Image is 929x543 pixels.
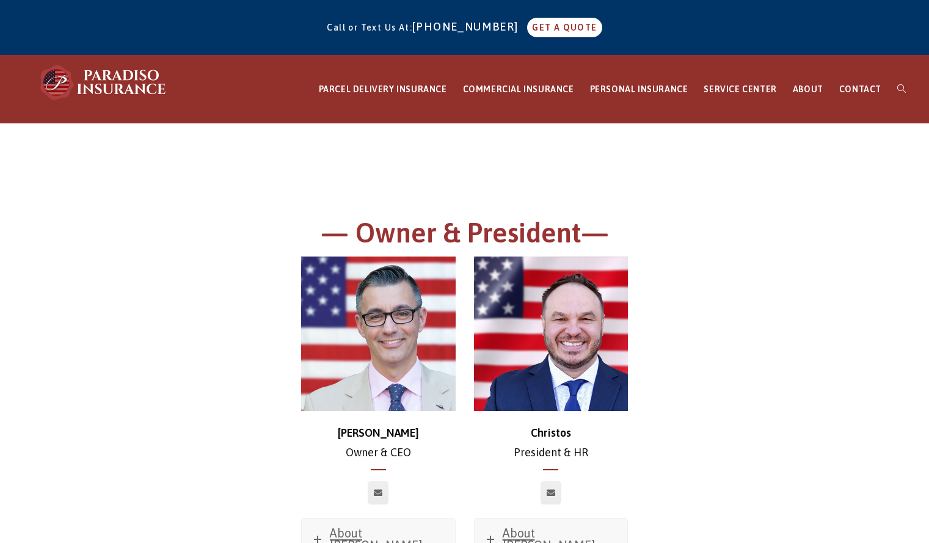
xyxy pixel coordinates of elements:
a: COMMERCIAL INSURANCE [455,56,582,123]
img: Christos_500x500 [474,257,628,411]
span: PARCEL DELIVERY INSURANCE [319,84,447,94]
a: ABOUT [785,56,831,123]
a: PARCEL DELIVERY INSURANCE [311,56,455,123]
a: [PHONE_NUMBER] [412,20,525,33]
span: Call or Text Us At: [327,23,412,32]
span: ABOUT [793,84,823,94]
img: Paradiso Insurance [37,64,171,101]
strong: Christos [531,426,571,439]
a: CONTACT [831,56,889,123]
a: PERSONAL INSURANCE [582,56,696,123]
p: President & HR [474,423,628,463]
span: SERVICE CENTER [704,84,776,94]
h1: — Owner & President— [129,215,801,257]
span: PERSONAL INSURANCE [590,84,688,94]
strong: [PERSON_NAME] [338,426,419,439]
span: CONTACT [839,84,881,94]
span: COMMERCIAL INSURANCE [463,84,574,94]
p: Owner & CEO [301,423,456,463]
img: chris-500x500 (1) [301,257,456,411]
a: GET A QUOTE [527,18,602,37]
a: SERVICE CENTER [696,56,784,123]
